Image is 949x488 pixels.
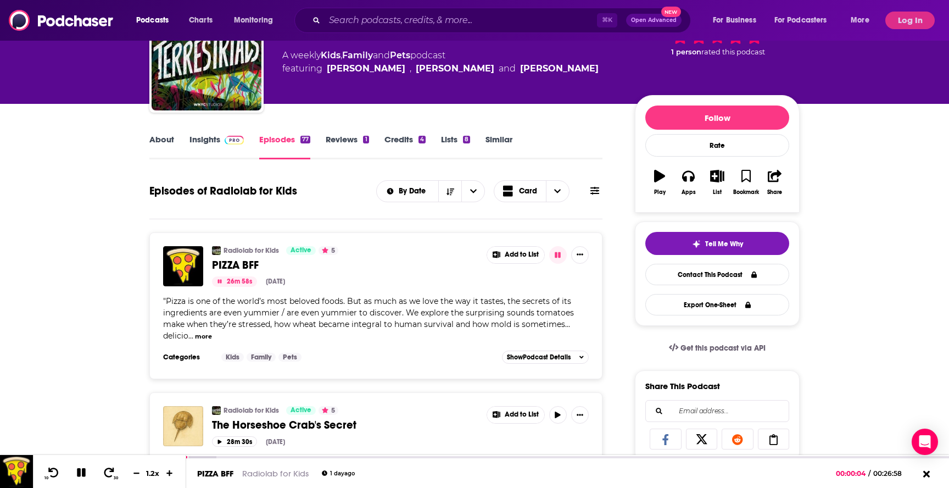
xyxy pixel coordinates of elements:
[645,400,789,422] div: Search followers
[259,134,310,159] a: Episodes77
[188,331,193,341] span: ...
[692,240,701,248] img: tell me why sparkle
[682,189,696,196] div: Apps
[705,240,743,248] span: Tell Me Why
[44,476,48,480] span: 10
[212,258,259,272] span: PIZZA BFF
[189,134,244,159] a: InsightsPodchaser Pro
[163,246,203,286] a: PIZZA BFF
[645,294,789,315] button: Export One-Sheet
[325,12,597,29] input: Search podcasts, credits, & more...
[163,296,574,341] span: "
[212,276,257,287] button: 26m 58s
[505,251,539,259] span: Add to List
[671,48,701,56] span: 1 person
[410,62,411,75] span: ,
[342,50,373,60] a: Family
[300,136,310,143] div: 77
[129,12,183,29] button: open menu
[340,50,342,60] span: ,
[767,189,782,196] div: Share
[686,429,718,450] a: Share on X/Twitter
[722,429,753,450] a: Share on Reddit
[487,247,544,263] button: Show More Button
[485,134,512,159] a: Similar
[645,264,789,285] a: Contact This Podcast
[266,278,285,285] div: [DATE]
[654,189,666,196] div: Play
[390,50,410,60] a: Pets
[234,13,273,28] span: Monitoring
[461,181,484,202] button: open menu
[487,407,544,423] button: Show More Button
[212,258,479,272] a: PIZZA BFF
[912,429,938,455] div: Open Intercom Messenger
[197,468,233,479] a: PIZZA BFF
[144,469,163,478] div: 1.2 x
[713,13,756,28] span: For Business
[885,12,935,29] button: Log In
[571,246,589,264] button: Show More Button
[520,62,599,75] a: Jad Abumrad
[376,180,485,202] h2: Choose List sort
[163,296,574,341] span: Pizza is one of the world’s most beloved foods. But as much as we love the way it tastes, the sec...
[571,406,589,424] button: Show More Button
[247,353,276,362] a: Family
[645,134,789,157] div: Rate
[870,469,913,478] span: 00:26:58
[319,246,338,255] button: 5
[286,406,316,415] a: Active
[163,406,203,446] img: The Horseshoe Crab's Secret
[399,187,429,195] span: By Date
[291,405,311,416] span: Active
[674,163,702,202] button: Apps
[418,136,426,143] div: 4
[661,7,681,17] span: New
[494,180,570,202] button: Choose View
[114,476,118,480] span: 30
[761,163,789,202] button: Share
[416,62,494,75] a: Robert Krulwich
[660,335,774,362] a: Get this podcast via API
[278,353,302,362] a: Pets
[626,14,682,27] button: Open AdvancedNew
[182,12,219,29] a: Charts
[597,13,617,27] span: ⌘ K
[650,429,682,450] a: Share on Facebook
[42,467,63,480] button: 10
[836,469,868,478] span: 00:00:04
[645,381,720,391] h3: Share This Podcast
[225,136,244,145] img: Podchaser Pro
[99,467,120,480] button: 30
[286,246,316,255] a: Active
[701,48,765,56] span: rated this podcast
[163,353,213,362] h3: Categories
[499,62,516,75] span: and
[226,12,287,29] button: open menu
[221,353,244,362] a: Kids
[519,187,537,195] span: Card
[282,62,599,75] span: featuring
[266,438,285,446] div: [DATE]
[703,163,732,202] button: List
[212,246,221,255] img: Radiolab for Kids
[732,163,760,202] button: Bookmark
[502,351,589,364] button: ShowPodcast Details
[507,353,571,361] span: Show Podcast Details
[851,13,869,28] span: More
[195,332,212,341] button: more
[774,13,827,28] span: For Podcasters
[212,406,221,415] img: Radiolab for Kids
[645,106,789,130] button: Follow
[322,470,355,476] div: 1 day ago
[441,134,470,159] a: Lists8
[212,418,479,432] a: The Horseshoe Crab's Secret
[149,184,297,198] h1: Episodes of Radiolab for Kids
[9,10,114,31] a: Podchaser - Follow, Share and Rate Podcasts
[705,12,770,29] button: open menu
[733,189,759,196] div: Bookmark
[152,1,261,110] img: Radiolab for Kids
[149,134,174,159] a: About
